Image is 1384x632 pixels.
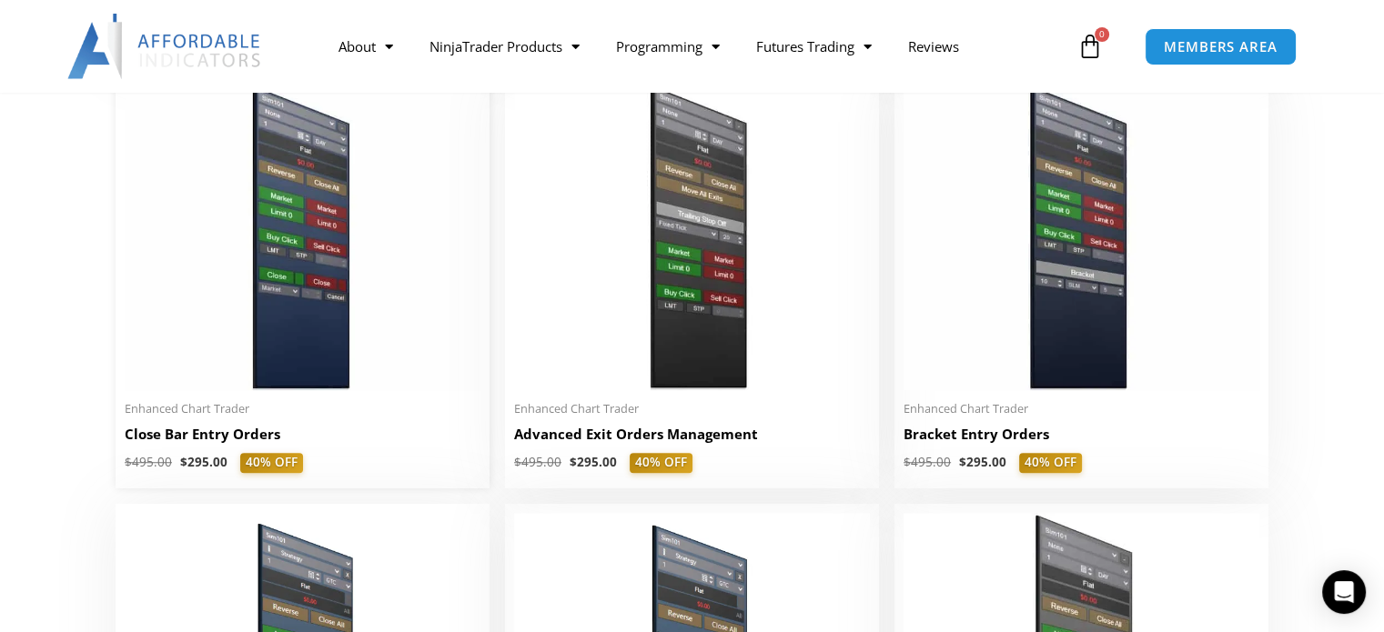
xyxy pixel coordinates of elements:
span: $ [180,454,187,470]
h2: Advanced Exit Orders Management [514,425,870,444]
nav: Menu [320,25,1073,67]
a: Close Bar Entry Orders [125,425,480,453]
img: AdvancedStopLossMgmt [514,85,870,390]
a: Reviews [890,25,977,67]
span: 0 [1095,27,1109,42]
span: MEMBERS AREA [1164,40,1278,54]
a: Bracket Entry Orders [904,425,1259,453]
span: 40% OFF [240,453,303,473]
a: MEMBERS AREA [1145,28,1297,65]
bdi: 495.00 [125,454,172,470]
span: $ [959,454,966,470]
h2: Bracket Entry Orders [904,425,1259,444]
bdi: 495.00 [514,454,561,470]
img: LogoAI | Affordable Indicators – NinjaTrader [67,14,263,79]
a: Programming [598,25,738,67]
bdi: 495.00 [904,454,951,470]
span: $ [125,454,132,470]
a: NinjaTrader Products [411,25,598,67]
img: BracketEntryOrders [904,85,1259,390]
span: $ [570,454,577,470]
bdi: 295.00 [570,454,617,470]
a: 0 [1050,20,1130,73]
span: 40% OFF [630,453,692,473]
a: Advanced Exit Orders Management [514,425,870,453]
span: $ [514,454,521,470]
bdi: 295.00 [180,454,227,470]
a: About [320,25,411,67]
a: Futures Trading [738,25,890,67]
span: $ [904,454,911,470]
span: 40% OFF [1019,453,1082,473]
span: Enhanced Chart Trader [514,401,870,416]
div: Open Intercom Messenger [1322,570,1366,614]
span: Enhanced Chart Trader [125,401,480,416]
h2: Close Bar Entry Orders [125,425,480,444]
img: CloseBarOrders [125,85,480,390]
span: Enhanced Chart Trader [904,401,1259,416]
bdi: 295.00 [959,454,1006,470]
